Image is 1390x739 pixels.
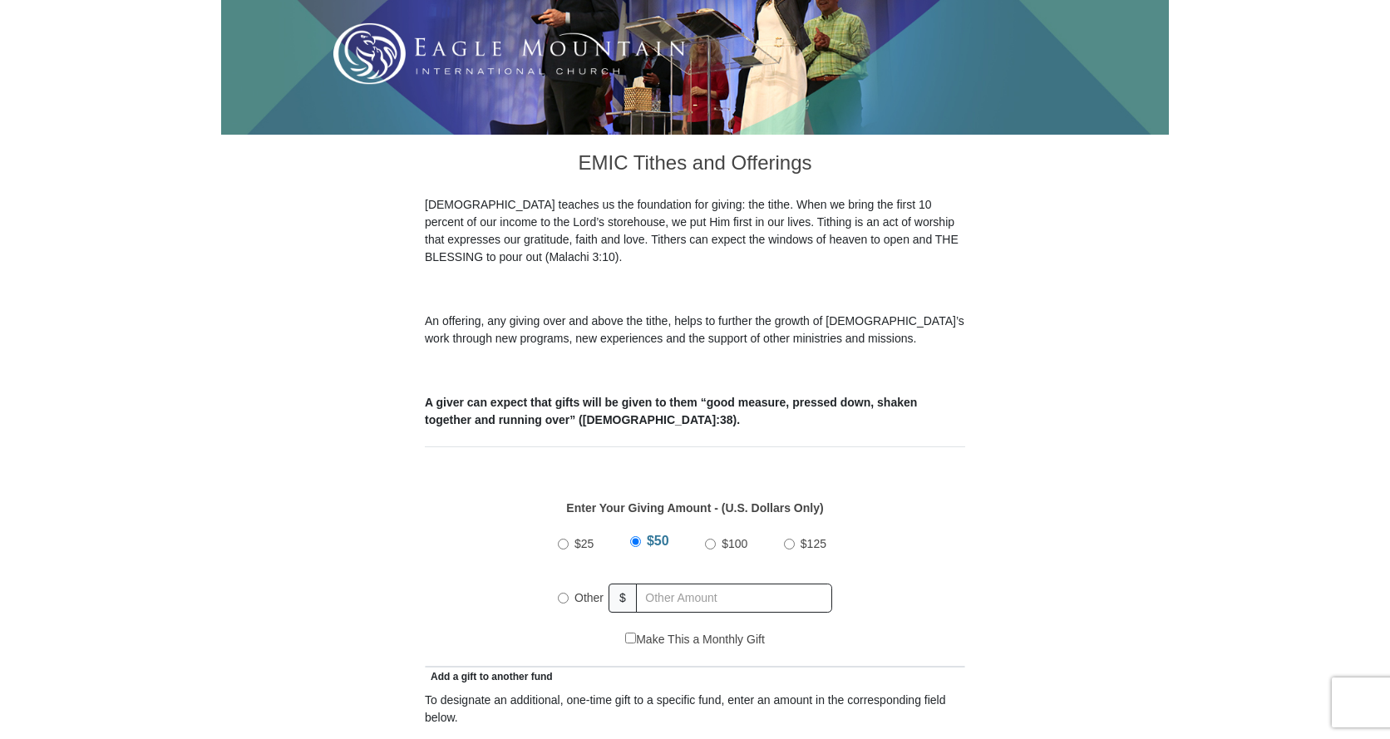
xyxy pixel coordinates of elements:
div: To designate an additional, one-time gift to a specific fund, enter an amount in the correspondin... [425,692,965,727]
span: Other [574,591,604,604]
span: $50 [647,534,669,548]
b: A giver can expect that gifts will be given to them “good measure, pressed down, shaken together ... [425,396,917,426]
h3: EMIC Tithes and Offerings [425,135,965,196]
span: $25 [574,537,594,550]
input: Other Amount [636,584,832,613]
strong: Enter Your Giving Amount - (U.S. Dollars Only) [566,501,823,515]
p: [DEMOGRAPHIC_DATA] teaches us the foundation for giving: the tithe. When we bring the first 10 pe... [425,196,965,266]
span: $125 [801,537,826,550]
span: Add a gift to another fund [425,671,553,682]
span: $100 [722,537,747,550]
input: Make This a Monthly Gift [625,633,636,643]
p: An offering, any giving over and above the tithe, helps to further the growth of [DEMOGRAPHIC_DAT... [425,313,965,347]
label: Make This a Monthly Gift [625,631,765,648]
span: $ [609,584,637,613]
